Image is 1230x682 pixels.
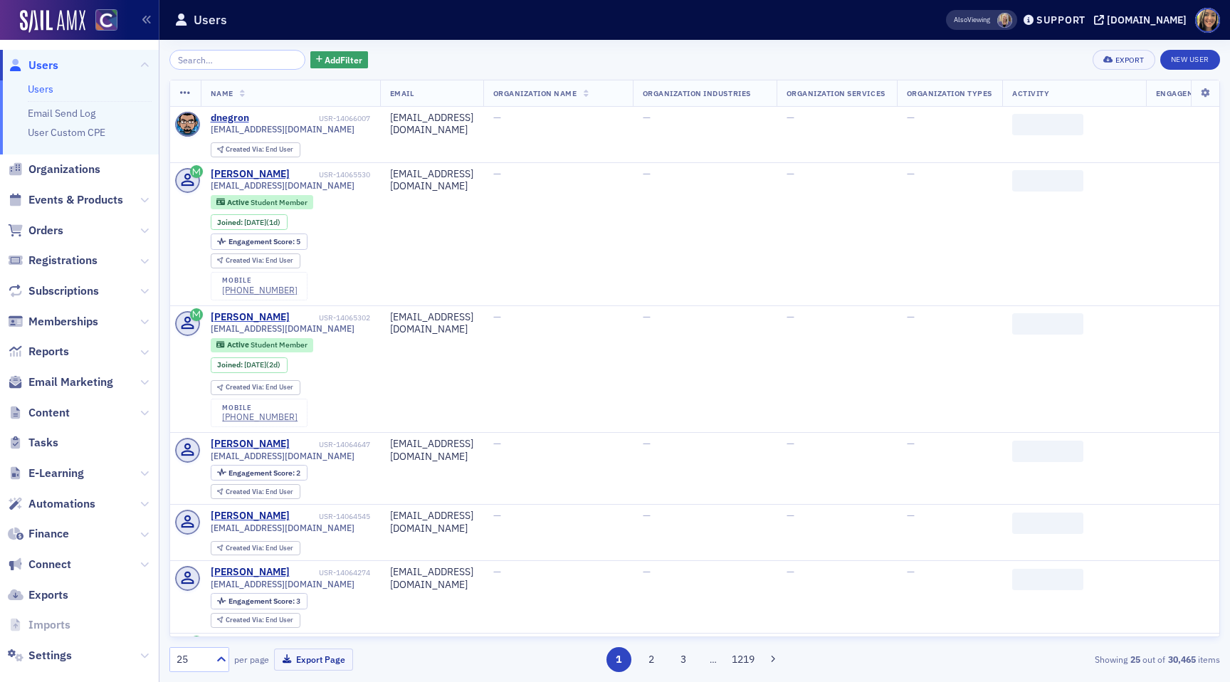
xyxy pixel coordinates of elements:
div: [PERSON_NAME] [211,510,290,523]
div: Joined: 2025-10-04 00:00:00 [211,357,288,373]
a: Email Marketing [8,374,113,390]
span: [EMAIL_ADDRESS][DOMAIN_NAME] [211,124,354,135]
a: Subscriptions [8,283,99,299]
span: — [493,167,501,180]
h1: Users [194,11,227,28]
a: [PERSON_NAME] [211,566,290,579]
a: Registrations [8,253,98,268]
span: Reports [28,344,69,360]
a: User Custom CPE [28,126,105,139]
div: Created Via: End User [211,253,300,268]
span: ‌ [1012,569,1083,590]
div: mobile [222,404,298,412]
a: Content [8,405,70,421]
img: SailAMX [95,9,117,31]
div: [PHONE_NUMBER] [222,411,298,422]
div: [EMAIL_ADDRESS][DOMAIN_NAME] [390,438,473,463]
a: Users [8,58,58,73]
span: Activity [1012,88,1049,98]
span: … [703,653,723,666]
span: — [643,167,651,180]
button: 3 [671,647,696,672]
div: Created Via: End User [211,613,300,628]
span: — [643,111,651,124]
span: Exports [28,587,68,603]
span: Finance [28,526,69,542]
button: Export Page [274,649,353,671]
a: Active Student Member [216,197,307,206]
span: Created Via : [226,615,266,624]
span: Active [227,340,251,350]
span: Created Via : [226,256,266,265]
a: Imports [8,617,70,633]
span: [EMAIL_ADDRESS][DOMAIN_NAME] [211,323,354,334]
a: New User [1160,50,1220,70]
a: [PERSON_NAME] [211,311,290,324]
div: Joined: 2025-10-05 00:00:00 [211,214,288,230]
a: Finance [8,526,69,542]
span: Joined : [217,218,244,227]
span: Orders [28,223,63,238]
div: Engagement Score: 3 [211,593,307,609]
span: Created Via : [226,543,266,552]
div: [EMAIL_ADDRESS][DOMAIN_NAME] [390,311,473,336]
span: Student Member [251,197,307,207]
span: — [493,310,501,323]
a: Email Send Log [28,107,95,120]
span: Joined : [217,360,244,369]
input: Search… [169,50,305,70]
span: Subscriptions [28,283,99,299]
span: [EMAIL_ADDRESS][DOMAIN_NAME] [211,451,354,461]
div: Active: Active: Student Member [211,195,314,209]
div: USR-14064545 [292,512,370,521]
div: USR-14065302 [292,313,370,322]
span: Engagement Score : [228,236,296,246]
div: [EMAIL_ADDRESS][DOMAIN_NAME] [390,566,473,591]
div: [EMAIL_ADDRESS][DOMAIN_NAME] [390,168,473,193]
div: 2 [228,469,300,477]
div: End User [226,617,293,624]
span: Created Via : [226,487,266,496]
button: AddFilter [310,51,369,69]
span: Organization Types [907,88,992,98]
span: — [643,437,651,450]
span: — [907,111,915,124]
div: [DOMAIN_NAME] [1107,14,1187,26]
span: — [907,437,915,450]
span: Organization Services [787,88,885,98]
div: dnegron [211,112,249,125]
div: End User [226,146,293,154]
span: — [787,310,794,323]
span: — [787,565,794,578]
div: Created Via: End User [211,484,300,499]
div: Export [1115,56,1145,64]
span: — [787,437,794,450]
span: ‌ [1012,513,1083,534]
span: [EMAIL_ADDRESS][DOMAIN_NAME] [211,579,354,589]
span: — [493,509,501,522]
span: — [907,167,915,180]
span: — [493,565,501,578]
strong: 25 [1127,653,1142,666]
a: Reports [8,344,69,360]
span: Organizations [28,162,100,177]
div: USR-14064647 [292,440,370,449]
span: ‌ [1012,170,1083,192]
span: — [907,310,915,323]
span: — [643,509,651,522]
span: Content [28,405,70,421]
a: Automations [8,496,95,512]
span: Profile [1195,8,1220,33]
div: Created Via: End User [211,380,300,395]
div: End User [226,488,293,496]
button: [DOMAIN_NAME] [1094,15,1192,25]
span: Events & Products [28,192,123,208]
div: (1d) [244,218,280,227]
div: End User [226,257,293,265]
span: ‌ [1012,313,1083,335]
div: End User [226,384,293,392]
span: — [907,509,915,522]
span: Registrations [28,253,98,268]
div: mobile [222,276,298,285]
